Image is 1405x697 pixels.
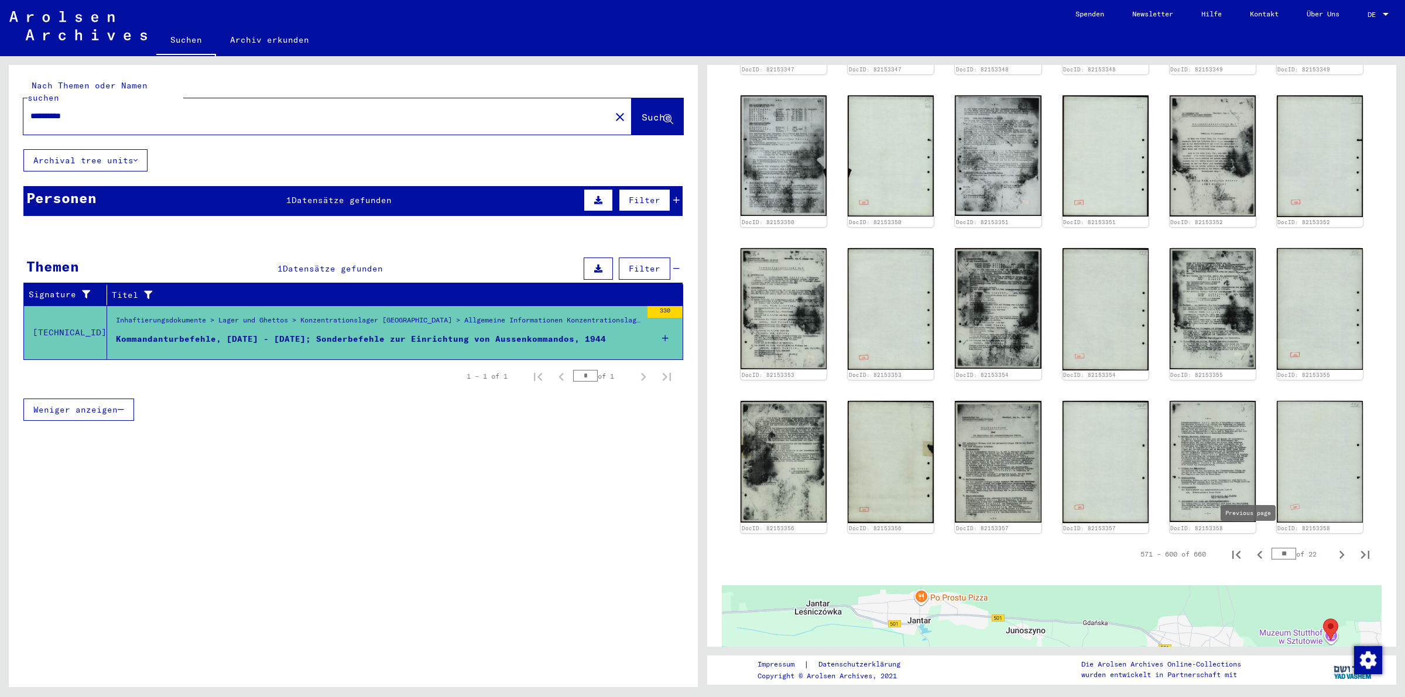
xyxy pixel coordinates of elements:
button: Last page [655,365,678,388]
a: DocID: 82153348 [1063,66,1116,73]
img: 002.jpg [1063,401,1149,523]
a: DocID: 82153354 [1063,372,1116,378]
button: First page [526,365,550,388]
a: DocID: 82153355 [1277,372,1330,378]
span: Filter [629,195,660,205]
img: yv_logo.png [1331,655,1375,684]
span: Datensätze gefunden [292,195,392,205]
div: of 22 [1272,548,1330,559]
button: Weniger anzeigen [23,399,134,421]
a: DocID: 82153348 [956,66,1009,73]
a: DocID: 82153358 [1170,525,1223,531]
div: | [758,658,914,671]
button: Next page [632,365,655,388]
button: First page [1225,543,1248,566]
img: 002.jpg [1063,248,1149,370]
img: 001.jpg [955,95,1041,216]
a: DocID: 82153357 [1063,525,1116,531]
img: 002.jpg [848,248,934,370]
a: DocID: 82153355 [1170,372,1223,378]
p: Copyright © Arolsen Archives, 2021 [758,671,914,681]
button: Next page [1330,543,1353,566]
img: 002.jpg [1277,95,1363,218]
a: DocID: 82153354 [956,372,1009,378]
a: DocID: 82153352 [1277,219,1330,225]
img: 001.jpg [1170,95,1256,217]
a: DocID: 82153351 [1063,219,1116,225]
div: 571 – 600 of 660 [1140,549,1206,559]
a: Suchen [156,26,216,56]
img: 001.jpg [741,401,827,523]
div: Kommandanturbefehle, [DATE] - [DATE]; Sonderbefehle zur Einrichtung von Aussenkommandos, 1944 [116,333,606,345]
span: Weniger anzeigen [33,404,118,415]
img: 002.jpg [848,401,934,523]
a: DocID: 82153347 [849,66,902,73]
mat-icon: close [613,110,627,124]
img: 001.jpg [1170,248,1256,369]
a: DocID: 82153356 [849,525,902,531]
img: 002.jpg [848,95,934,217]
a: DocID: 82153351 [956,219,1009,225]
a: DocID: 82153358 [1277,525,1330,531]
img: 001.jpg [1170,401,1256,522]
p: Die Arolsen Archives Online-Collections [1081,659,1241,669]
img: 002.jpg [1277,401,1363,522]
a: DocID: 82153353 [742,372,794,378]
a: DocID: 82153352 [1170,219,1223,225]
button: Previous page [1248,543,1272,566]
button: Suche [632,98,683,135]
a: DocID: 82153357 [956,525,1009,531]
button: Clear [608,105,632,128]
a: DocID: 82153349 [1170,66,1223,73]
div: Personen [26,187,97,208]
img: Zustimmung ändern [1354,646,1382,674]
a: DocID: 82153350 [849,219,902,225]
img: 001.jpg [955,401,1041,523]
mat-label: Nach Themen oder Namen suchen [28,80,148,103]
a: DocID: 82153350 [742,219,794,225]
div: Stutthof Concentration Camp [1318,614,1343,645]
div: Inhaftierungsdokumente > Lager und Ghettos > Konzentrationslager [GEOGRAPHIC_DATA] > Allgemeine I... [116,315,642,331]
p: wurden entwickelt in Partnerschaft mit [1081,669,1241,680]
img: Arolsen_neg.svg [9,11,147,40]
button: Filter [619,257,670,280]
a: DocID: 82153349 [1277,66,1330,73]
span: DE [1368,11,1380,19]
img: 002.jpg [1277,248,1363,370]
img: 001.jpg [955,248,1041,369]
a: DocID: 82153347 [742,66,794,73]
a: Datenschutzerklärung [809,658,914,671]
div: Titel [112,286,671,304]
a: Impressum [758,658,804,671]
button: Previous page [550,365,573,388]
div: of 1 [573,370,632,382]
a: DocID: 82153356 [742,525,794,531]
div: Titel [112,289,660,301]
span: Filter [629,263,660,274]
button: Last page [1353,543,1377,566]
button: Archival tree units [23,149,148,171]
a: DocID: 82153353 [849,372,902,378]
span: Suche [642,111,671,123]
img: 001.jpg [741,248,827,369]
span: 1 [286,195,292,205]
img: 001.jpg [741,95,827,216]
div: Signature [29,286,109,304]
a: Archiv erkunden [216,26,323,54]
img: 002.jpg [1063,95,1149,217]
div: Signature [29,289,98,301]
div: 1 – 1 of 1 [467,371,508,382]
button: Filter [619,189,670,211]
